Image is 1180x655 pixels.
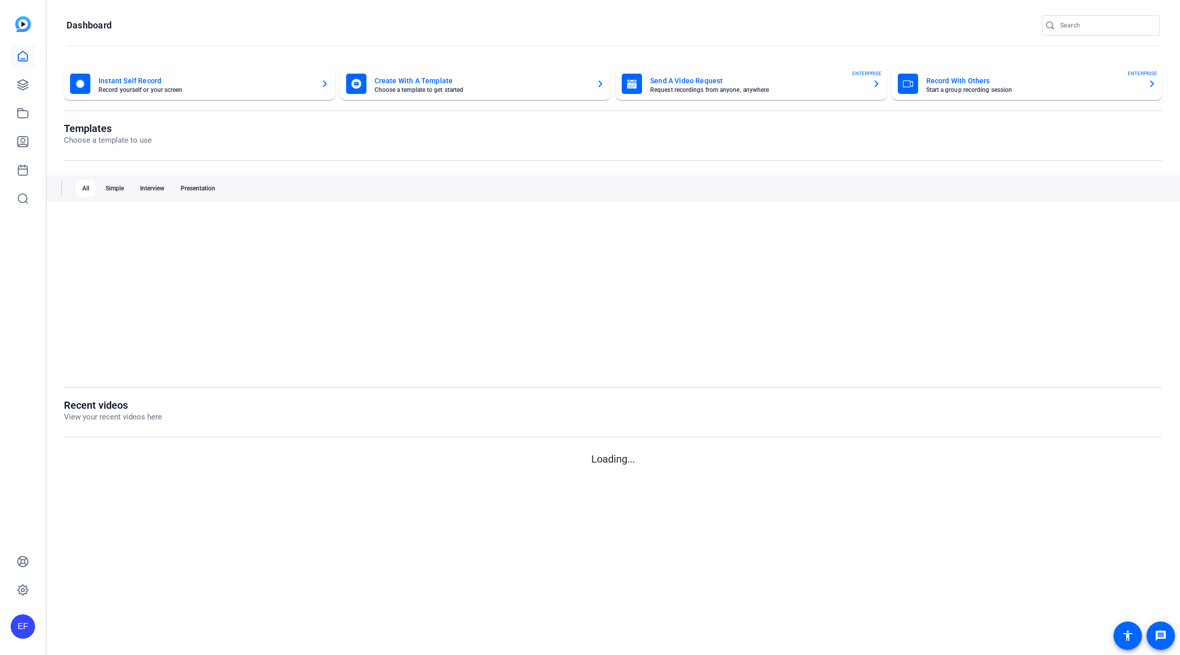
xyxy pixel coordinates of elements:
[64,135,152,146] p: Choose a template to use
[1122,630,1134,642] mat-icon: accessibility
[98,87,313,93] mat-card-subtitle: Record yourself or your screen
[64,68,335,100] button: Instant Self RecordRecord yourself or your screen
[1060,19,1152,31] input: Search
[650,75,864,87] mat-card-title: Send A Video Request
[76,180,95,196] div: All
[1155,630,1167,642] mat-icon: message
[134,180,171,196] div: Interview
[64,122,152,135] h1: Templates
[11,614,35,639] div: EF
[926,75,1140,87] mat-card-title: Record With Others
[650,87,864,93] mat-card-subtitle: Request recordings from anyone, anywhere
[926,87,1140,93] mat-card-subtitle: Start a group recording session
[99,180,130,196] div: Simple
[616,68,887,100] button: Send A Video RequestRequest recordings from anyone, anywhereENTERPRISE
[375,75,589,87] mat-card-title: Create With A Template
[852,70,882,77] span: ENTERPRISE
[375,87,589,93] mat-card-subtitle: Choose a template to get started
[892,68,1163,100] button: Record With OthersStart a group recording sessionENTERPRISE
[340,68,611,100] button: Create With A TemplateChoose a template to get started
[64,411,162,423] p: View your recent videos here
[98,75,313,87] mat-card-title: Instant Self Record
[15,16,31,32] img: blue-gradient.svg
[64,399,162,411] h1: Recent videos
[1128,70,1157,77] span: ENTERPRISE
[64,451,1162,467] p: Loading...
[175,180,221,196] div: Presentation
[66,19,112,31] h1: Dashboard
